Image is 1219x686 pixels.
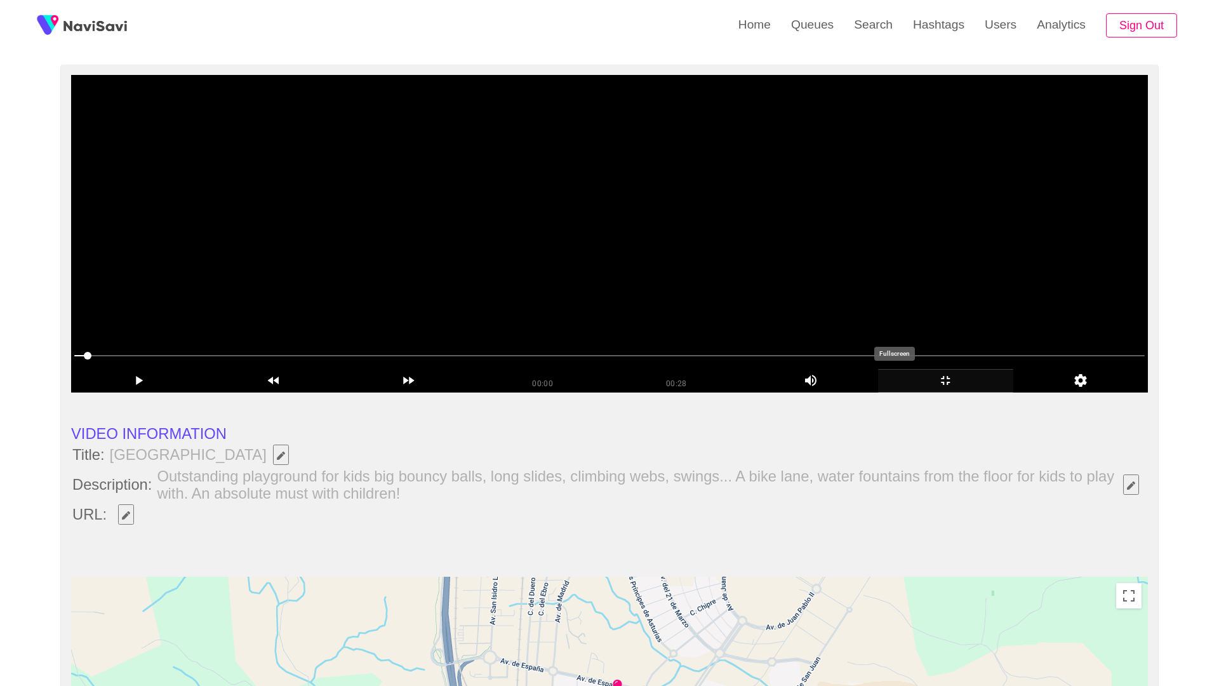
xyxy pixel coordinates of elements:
[878,369,1013,392] div: add
[71,369,206,392] div: add
[71,425,1148,442] li: VIDEO INFORMATION
[71,476,153,493] span: Description:
[1123,474,1139,494] button: Edit Field
[532,379,553,388] span: 00:00
[666,379,687,388] span: 00:28
[156,467,1147,502] span: Outstanding playground for kids big bouncy balls, long slides, climbing webs, swings... A bike la...
[32,10,63,41] img: fireSpot
[109,443,296,466] span: [GEOGRAPHIC_DATA]
[63,19,127,32] img: fireSpot
[1106,13,1177,38] button: Sign Out
[276,452,286,460] span: Edit Field
[341,369,476,392] div: add
[1013,369,1149,392] div: add
[71,506,108,523] span: URL:
[273,445,289,464] button: Edit Field
[121,511,131,520] span: Edit Field
[206,369,342,392] div: add
[118,504,134,524] button: Edit Field
[1116,583,1142,609] button: Toggle fullscreen view
[71,446,106,463] span: Title:
[743,369,879,389] div: add
[1126,481,1136,490] span: Edit Field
